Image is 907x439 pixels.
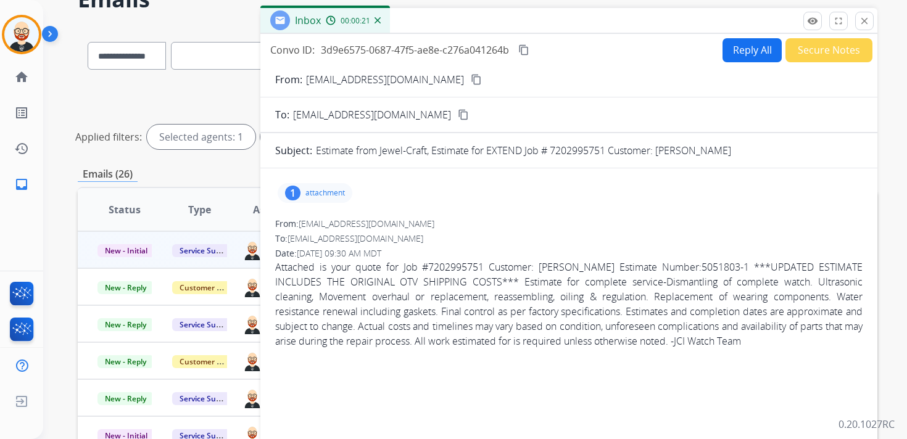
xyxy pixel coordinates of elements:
[97,244,155,257] span: New - Initial
[270,43,315,57] p: Convo ID:
[188,202,211,217] span: Type
[97,318,154,331] span: New - Reply
[807,15,818,27] mat-icon: remove_red_eye
[299,218,434,229] span: [EMAIL_ADDRESS][DOMAIN_NAME]
[14,70,29,84] mat-icon: home
[275,218,863,230] div: From:
[109,202,141,217] span: Status
[14,177,29,192] mat-icon: inbox
[97,355,154,368] span: New - Reply
[833,15,844,27] mat-icon: fullscreen
[253,202,296,217] span: Assignee
[275,107,289,122] p: To:
[14,141,29,156] mat-icon: history
[242,313,262,334] img: agent-avatar
[288,232,423,244] span: [EMAIL_ADDRESS][DOMAIN_NAME]
[839,417,895,432] p: 0.20.1027RC
[75,129,142,144] p: Applied filters:
[285,186,300,200] div: 1
[275,260,863,348] p: Attached is your quote for Job #7202995751 Customer: [PERSON_NAME] Estimate Number:5051803-1 ***U...
[859,15,870,27] mat-icon: close
[172,355,252,368] span: Customer Support
[172,392,242,405] span: Service Support
[97,392,154,405] span: New - Reply
[275,247,863,260] div: Date:
[275,232,863,245] div: To:
[242,239,262,260] img: agent-avatar
[458,109,469,120] mat-icon: content_copy
[172,244,242,257] span: Service Support
[275,143,312,158] p: Subject:
[295,14,321,27] span: Inbox
[518,44,529,55] mat-icon: content_copy
[316,143,731,158] p: Estimate from Jewel-Craft, Estimate for EXTEND Job # 7202995751 Customer: [PERSON_NAME]
[305,188,345,198] p: attachment
[242,350,262,371] img: agent-avatar
[275,72,302,87] p: From:
[306,72,464,87] p: [EMAIL_ADDRESS][DOMAIN_NAME]
[341,16,370,26] span: 00:00:21
[4,17,39,52] img: avatar
[78,166,138,182] p: Emails (26)
[147,125,255,149] div: Selected agents: 1
[97,281,154,294] span: New - Reply
[172,281,252,294] span: Customer Support
[14,105,29,120] mat-icon: list_alt
[785,38,872,62] button: Secure Notes
[723,38,782,62] button: Reply All
[172,318,242,331] span: Service Support
[242,387,262,408] img: agent-avatar
[293,107,451,122] span: [EMAIL_ADDRESS][DOMAIN_NAME]
[321,43,509,57] span: 3d9e6575-0687-47f5-ae8e-c276a041264b
[242,276,262,297] img: agent-avatar
[471,74,482,85] mat-icon: content_copy
[297,247,381,259] span: [DATE] 09:30 AM MDT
